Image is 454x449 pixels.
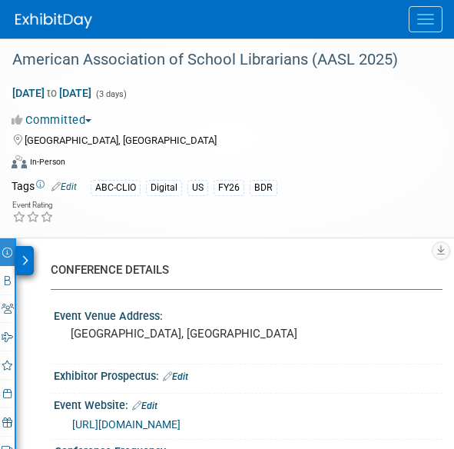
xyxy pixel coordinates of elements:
[72,418,181,431] a: [URL][DOMAIN_NAME]
[71,327,426,341] pre: [GEOGRAPHIC_DATA], [GEOGRAPHIC_DATA]
[12,153,423,176] div: Event Format
[51,181,77,192] a: Edit
[214,180,244,196] div: FY26
[45,87,59,99] span: to
[15,13,92,28] img: ExhibitDay
[187,180,208,196] div: US
[51,262,431,278] div: CONFERENCE DETAILS
[54,394,442,414] div: Event Website:
[91,180,141,196] div: ABC-CLIO
[163,371,188,382] a: Edit
[409,6,442,32] button: Menu
[12,155,27,168] img: Format-Inperson.png
[250,180,277,196] div: BDR
[94,89,127,99] span: (3 days)
[132,401,157,411] a: Edit
[12,112,98,128] button: Committed
[12,201,54,209] div: Event Rating
[54,304,442,324] div: Event Venue Address:
[29,156,65,168] div: In-Person
[12,178,77,196] td: Tags
[12,86,92,100] span: [DATE] [DATE]
[54,364,442,384] div: Exhibitor Prospectus:
[25,135,217,146] span: [GEOGRAPHIC_DATA], [GEOGRAPHIC_DATA]
[146,180,182,196] div: Digital
[7,46,423,74] div: American Association of School Librarians (AASL 2025)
